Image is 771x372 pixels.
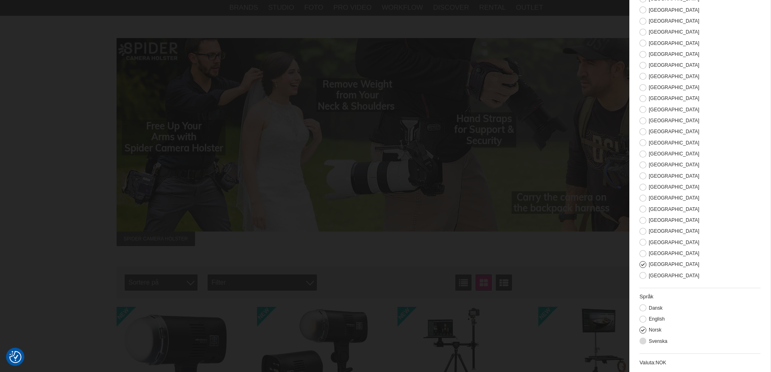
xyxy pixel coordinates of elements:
label: [GEOGRAPHIC_DATA] [646,261,699,267]
label: [GEOGRAPHIC_DATA] [646,118,699,123]
label: English [646,316,665,322]
span: NOK [656,360,666,366]
label: [GEOGRAPHIC_DATA] [646,173,699,179]
label: [GEOGRAPHIC_DATA] [646,18,699,24]
label: [GEOGRAPHIC_DATA] [646,228,699,234]
span: Spider Camera Holster [117,232,195,246]
label: [GEOGRAPHIC_DATA] [646,129,699,134]
h2: Språk [639,293,760,300]
label: Svenska [646,338,667,344]
label: [GEOGRAPHIC_DATA] [646,151,699,157]
label: [GEOGRAPHIC_DATA] [646,7,699,13]
label: [GEOGRAPHIC_DATA] [646,107,699,113]
label: Dansk [646,305,663,311]
a: Studio [268,2,294,13]
label: [GEOGRAPHIC_DATA] [646,217,699,223]
span: Sortere på [125,274,198,291]
a: Vindusvisning [476,274,492,291]
label: [GEOGRAPHIC_DATA] [646,140,699,146]
a: Workflow [382,2,423,13]
label: [GEOGRAPHIC_DATA] [646,251,699,256]
a: Pro Video [333,2,372,13]
a: Discover [433,2,469,13]
label: [GEOGRAPHIC_DATA] [646,273,699,278]
label: [GEOGRAPHIC_DATA] [646,85,699,90]
div: Filter [208,274,317,291]
img: Ad:006 banner-SpiderGear2.jpg [117,38,655,232]
button: Samtykkepreferanser [9,350,21,364]
label: [GEOGRAPHIC_DATA] [646,29,699,35]
label: [GEOGRAPHIC_DATA] [646,162,699,168]
label: Norsk [646,327,661,333]
label: [GEOGRAPHIC_DATA] [646,240,699,245]
a: Vis liste [455,274,472,291]
a: Outlet [516,2,543,13]
img: Revisit consent button [9,351,21,363]
label: [GEOGRAPHIC_DATA] [646,195,699,201]
label: Valuta: [639,359,656,366]
label: [GEOGRAPHIC_DATA] [646,51,699,57]
a: Ad:006 banner-SpiderGear2.jpgSpider Camera Holster [117,38,655,246]
label: [GEOGRAPHIC_DATA] [646,184,699,190]
label: [GEOGRAPHIC_DATA] [646,40,699,46]
a: Rental [479,2,506,13]
a: Foto [304,2,323,13]
label: [GEOGRAPHIC_DATA] [646,206,699,212]
label: [GEOGRAPHIC_DATA] [646,74,699,79]
a: Brands [229,2,258,13]
a: Utvidet liste [496,274,512,291]
label: [GEOGRAPHIC_DATA] [646,62,699,68]
label: [GEOGRAPHIC_DATA] [646,96,699,101]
